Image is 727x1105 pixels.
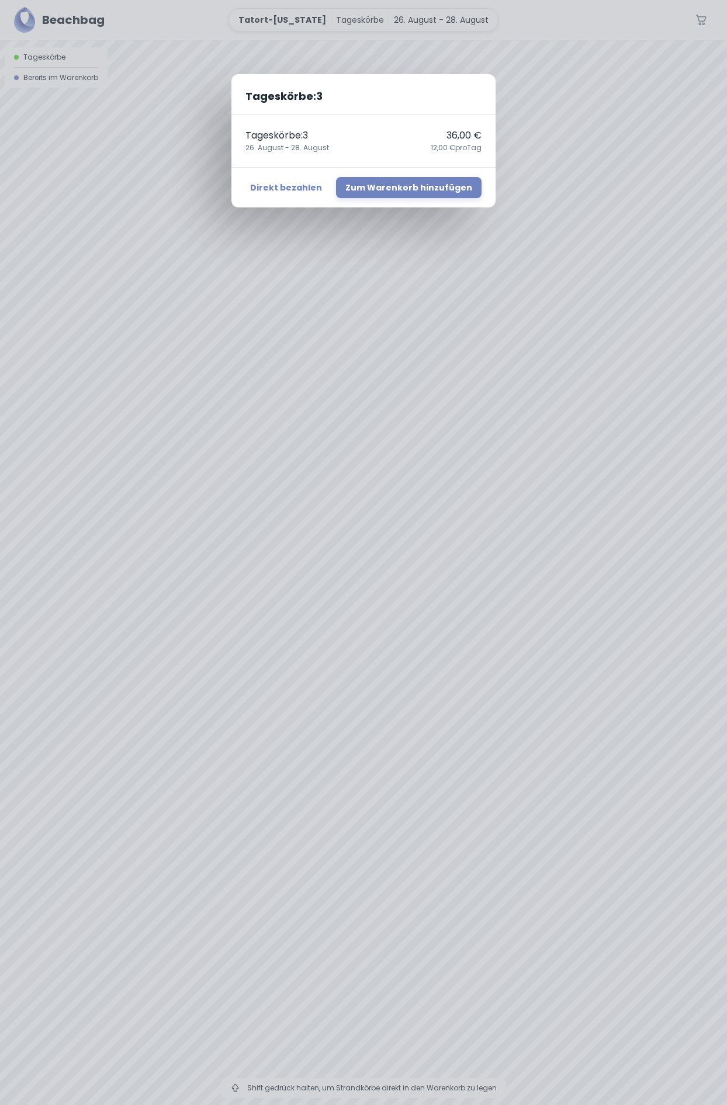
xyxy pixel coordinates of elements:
[245,129,308,143] p: Tageskörbe : 3
[245,143,329,153] span: 26. August - 28. August
[336,177,482,198] button: Zum Warenkorb hinzufügen
[245,177,327,198] button: Direkt bezahlen
[446,129,482,143] p: 36,00 €
[231,74,496,115] h2: Tageskörbe : 3
[431,143,482,153] span: 12,00 € pro Tag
